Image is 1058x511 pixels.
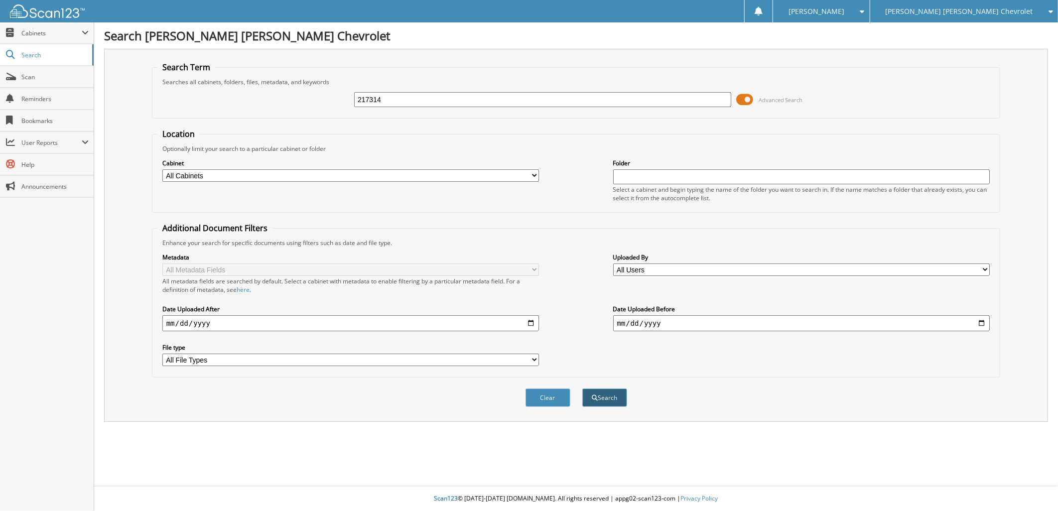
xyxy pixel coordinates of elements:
[789,8,844,14] span: [PERSON_NAME]
[526,388,570,407] button: Clear
[21,138,82,147] span: User Reports
[21,51,87,59] span: Search
[1008,463,1058,511] iframe: Chat Widget
[104,27,1048,44] h1: Search [PERSON_NAME] [PERSON_NAME] Chevrolet
[162,159,539,167] label: Cabinet
[162,277,539,294] div: All metadata fields are searched by default. Select a cabinet with metadata to enable filtering b...
[681,494,718,503] a: Privacy Policy
[21,182,89,191] span: Announcements
[162,343,539,352] label: File type
[162,315,539,331] input: start
[21,160,89,169] span: Help
[886,8,1033,14] span: [PERSON_NAME] [PERSON_NAME] Chevrolet
[613,253,990,261] label: Uploaded By
[237,285,250,294] a: here
[613,315,990,331] input: end
[94,487,1058,511] div: © [DATE]-[DATE] [DOMAIN_NAME]. All rights reserved | appg02-scan123-com |
[582,388,627,407] button: Search
[613,159,990,167] label: Folder
[21,29,82,37] span: Cabinets
[21,73,89,81] span: Scan
[162,305,539,313] label: Date Uploaded After
[21,117,89,125] span: Bookmarks
[434,494,458,503] span: Scan123
[157,144,995,153] div: Optionally limit your search to a particular cabinet or folder
[613,185,990,202] div: Select a cabinet and begin typing the name of the folder you want to search in. If the name match...
[157,78,995,86] div: Searches all cabinets, folders, files, metadata, and keywords
[21,95,89,103] span: Reminders
[759,96,803,104] span: Advanced Search
[157,223,272,234] legend: Additional Document Filters
[613,305,990,313] label: Date Uploaded Before
[157,239,995,247] div: Enhance your search for specific documents using filters such as date and file type.
[10,4,85,18] img: scan123-logo-white.svg
[157,128,200,139] legend: Location
[162,253,539,261] label: Metadata
[157,62,215,73] legend: Search Term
